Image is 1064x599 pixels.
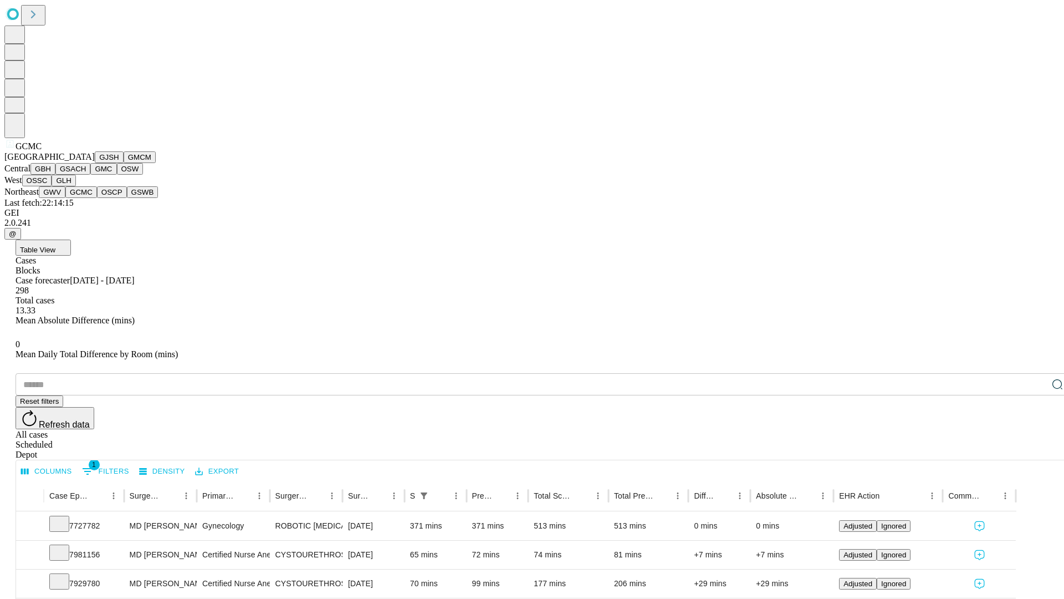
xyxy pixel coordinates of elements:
[694,512,745,540] div: 0 mins
[136,463,188,480] button: Density
[192,463,242,480] button: Export
[130,541,191,569] div: MD [PERSON_NAME] [PERSON_NAME] Md
[22,546,38,565] button: Expand
[52,175,75,186] button: GLH
[815,488,831,504] button: Menu
[79,463,132,480] button: Show filters
[252,488,267,504] button: Menu
[4,208,1060,218] div: GEI
[410,570,461,598] div: 70 mins
[948,491,980,500] div: Comments
[275,541,337,569] div: CYSTOURETHROSCOPY [MEDICAL_DATA] WITH [MEDICAL_DATA] AND [MEDICAL_DATA] INSERTION
[670,488,686,504] button: Menu
[4,152,95,161] span: [GEOGRAPHIC_DATA]
[756,491,799,500] div: Absolute Difference
[472,541,523,569] div: 72 mins
[348,491,370,500] div: Surgery Date
[448,488,464,504] button: Menu
[178,488,194,504] button: Menu
[839,491,879,500] div: EHR Action
[4,218,1060,228] div: 2.0.241
[843,551,872,559] span: Adjusted
[22,175,52,186] button: OSSC
[324,488,340,504] button: Menu
[106,488,121,504] button: Menu
[16,276,70,285] span: Case forecaster
[49,491,89,500] div: Case Epic Id
[16,316,135,325] span: Mean Absolute Difference (mins)
[97,186,127,198] button: OSCP
[881,580,906,588] span: Ignored
[4,187,39,196] span: Northeast
[472,570,523,598] div: 99 mins
[534,491,574,500] div: Total Scheduled Duration
[410,491,415,500] div: Scheduled In Room Duration
[534,512,603,540] div: 513 mins
[275,570,337,598] div: CYSTOURETHROSCOPY [MEDICAL_DATA] WITH [MEDICAL_DATA] AND [MEDICAL_DATA] INSERTION
[202,570,264,598] div: Certified Nurse Anesthetist
[694,570,745,598] div: +29 mins
[4,164,30,173] span: Central
[4,228,21,240] button: @
[717,488,732,504] button: Sort
[9,230,17,238] span: @
[756,541,828,569] div: +7 mins
[732,488,748,504] button: Menu
[843,522,872,530] span: Adjusted
[877,578,910,590] button: Ignored
[202,541,264,569] div: Certified Nurse Anesthetist
[95,151,124,163] button: GJSH
[22,575,38,594] button: Expand
[275,491,308,500] div: Surgery Name
[90,163,116,175] button: GMC
[877,549,910,561] button: Ignored
[16,306,35,315] span: 13.33
[49,512,119,540] div: 7727782
[614,512,683,540] div: 513 mins
[416,488,432,504] button: Show filters
[39,186,65,198] button: GWV
[16,407,94,429] button: Refresh data
[614,570,683,598] div: 206 mins
[756,570,828,598] div: +29 mins
[510,488,525,504] button: Menu
[202,512,264,540] div: Gynecology
[309,488,324,504] button: Sort
[16,240,71,256] button: Table View
[839,578,877,590] button: Adjusted
[654,488,670,504] button: Sort
[65,186,97,198] button: GCMC
[694,491,715,500] div: Difference
[20,246,55,254] span: Table View
[881,551,906,559] span: Ignored
[89,459,100,470] span: 1
[494,488,510,504] button: Sort
[575,488,590,504] button: Sort
[877,520,910,532] button: Ignored
[22,517,38,536] button: Expand
[39,420,90,429] span: Refresh data
[348,512,399,540] div: [DATE]
[590,488,606,504] button: Menu
[124,151,156,163] button: GMCM
[16,296,54,305] span: Total cases
[997,488,1013,504] button: Menu
[410,541,461,569] div: 65 mins
[70,276,134,285] span: [DATE] - [DATE]
[371,488,386,504] button: Sort
[16,286,29,295] span: 298
[30,163,55,175] button: GBH
[117,163,144,175] button: OSW
[416,488,432,504] div: 1 active filter
[127,186,158,198] button: GSWB
[924,488,940,504] button: Menu
[881,488,896,504] button: Sort
[614,541,683,569] div: 81 mins
[90,488,106,504] button: Sort
[275,512,337,540] div: ROBOTIC [MEDICAL_DATA] [MEDICAL_DATA] REMOVAL TUBES AND OVARIES FOR UTERUS 250GM OR LESS
[433,488,448,504] button: Sort
[4,198,74,207] span: Last fetch: 22:14:15
[236,488,252,504] button: Sort
[202,491,234,500] div: Primary Service
[534,541,603,569] div: 74 mins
